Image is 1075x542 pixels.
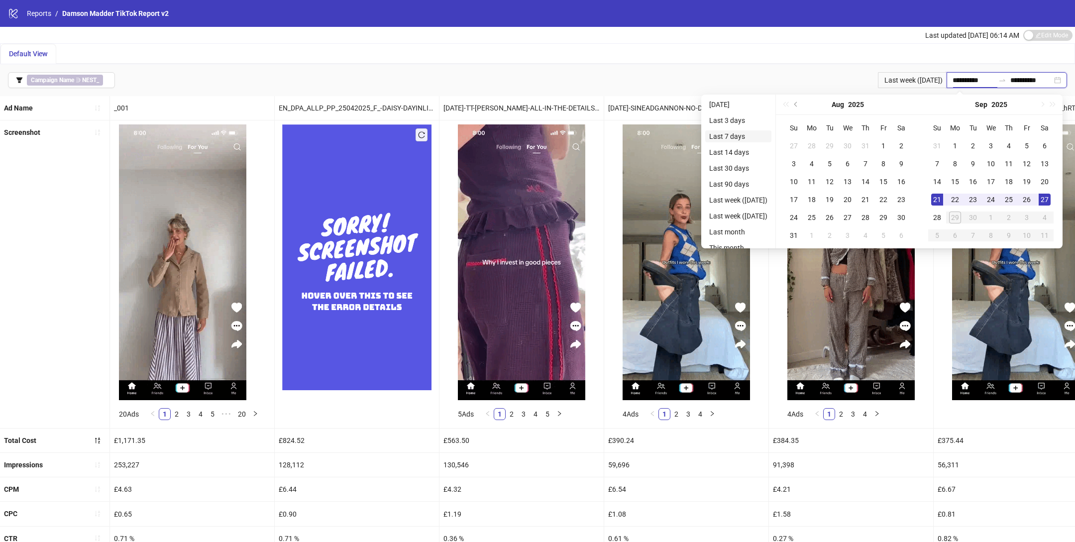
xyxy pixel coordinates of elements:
[159,409,170,420] a: 1
[705,146,771,158] li: Last 14 days
[485,411,491,417] span: left
[1039,212,1051,223] div: 4
[803,155,821,173] td: 2025-08-04
[928,119,946,137] th: Su
[55,8,58,19] li: /
[877,158,889,170] div: 8
[1021,212,1033,223] div: 3
[839,209,857,226] td: 2025-08-27
[82,77,99,84] b: NEST_
[1000,119,1018,137] th: Th
[842,176,854,188] div: 13
[967,158,979,170] div: 9
[824,194,836,206] div: 19
[785,173,803,191] td: 2025-08-10
[705,242,771,254] li: This month
[877,212,889,223] div: 29
[839,155,857,173] td: 2025-08-06
[949,229,961,241] div: 6
[1018,191,1036,209] td: 2025-09-26
[1036,209,1054,226] td: 2025-10-04
[895,176,907,188] div: 16
[821,137,839,155] td: 2025-07-29
[982,226,1000,244] td: 2025-10-08
[967,194,979,206] div: 23
[1021,140,1033,152] div: 5
[1018,119,1036,137] th: Fr
[806,229,818,241] div: 1
[518,409,529,420] a: 3
[824,409,835,420] a: 1
[1021,176,1033,188] div: 19
[171,408,183,420] li: 2
[871,408,883,420] button: right
[857,119,874,137] th: Th
[282,124,431,390] img: Failed Screenshot Placeholder
[823,408,835,420] li: 1
[803,119,821,137] th: Mo
[964,155,982,173] td: 2025-09-09
[705,130,771,142] li: Last 7 days
[1021,194,1033,206] div: 26
[1036,191,1054,209] td: 2025-09-27
[895,212,907,223] div: 30
[788,229,800,241] div: 31
[839,173,857,191] td: 2025-08-13
[892,137,910,155] td: 2025-08-02
[705,114,771,126] li: Last 3 days
[946,155,964,173] td: 2025-09-08
[275,429,439,452] div: £824.52
[1021,229,1033,241] div: 10
[530,409,541,420] a: 4
[9,50,48,58] span: Default View
[207,408,218,420] li: 5
[94,437,101,444] span: sort-descending
[857,226,874,244] td: 2025-09-04
[4,128,40,136] b: Screenshot
[1000,209,1018,226] td: 2025-10-02
[877,229,889,241] div: 5
[94,129,101,136] span: sort-ascending
[895,229,907,241] div: 6
[814,411,820,417] span: left
[985,176,997,188] div: 17
[649,411,655,417] span: left
[1018,226,1036,244] td: 2025-10-10
[94,486,101,493] span: sort-ascending
[1003,158,1015,170] div: 11
[821,155,839,173] td: 2025-08-05
[964,119,982,137] th: Tu
[878,72,947,88] div: Last week ([DATE])
[682,408,694,420] li: 3
[1000,173,1018,191] td: 2025-09-18
[1036,119,1054,137] th: Sa
[806,140,818,152] div: 28
[542,409,553,420] a: 5
[848,409,859,420] a: 3
[821,173,839,191] td: 2025-08-12
[705,226,771,238] li: Last month
[821,209,839,226] td: 2025-08-26
[183,408,195,420] li: 3
[874,137,892,155] td: 2025-08-01
[249,408,261,420] button: right
[964,137,982,155] td: 2025-09-02
[892,173,910,191] td: 2025-08-16
[1036,226,1054,244] td: 2025-10-11
[946,173,964,191] td: 2025-09-15
[982,119,1000,137] th: We
[670,408,682,420] li: 2
[694,408,706,420] li: 4
[785,191,803,209] td: 2025-08-17
[860,212,871,223] div: 28
[1018,173,1036,191] td: 2025-09-19
[494,408,506,420] li: 1
[892,226,910,244] td: 2025-09-06
[857,209,874,226] td: 2025-08-28
[671,409,682,420] a: 2
[25,8,53,19] a: Reports
[895,140,907,152] div: 2
[791,95,802,114] button: Previous month (PageUp)
[967,140,979,152] div: 2
[1039,176,1051,188] div: 20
